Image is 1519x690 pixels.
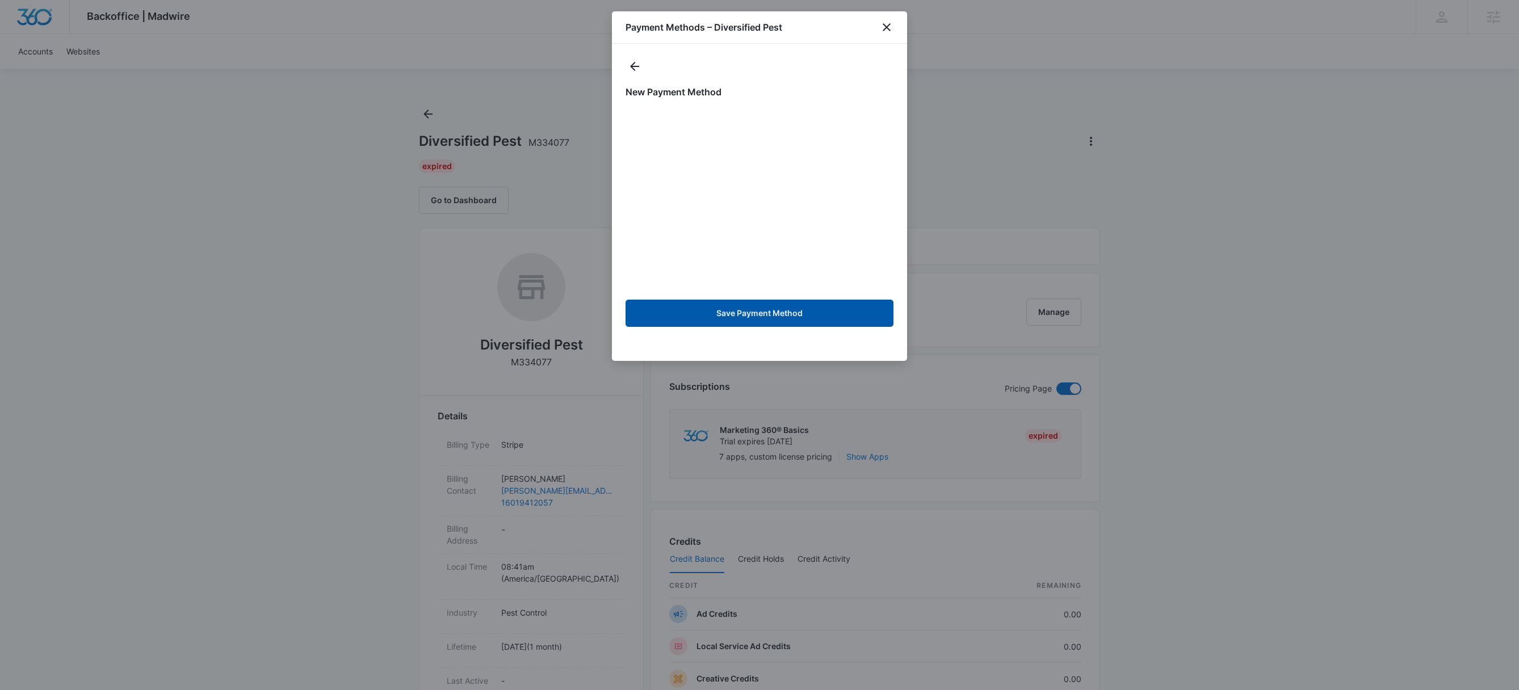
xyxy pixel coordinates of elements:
iframe: Secure payment input frame [623,108,896,291]
button: Save Payment Method [626,300,893,327]
button: close [880,20,893,34]
h1: Payment Methods – Diversified Pest [626,20,782,34]
button: actions.back [626,57,644,75]
h1: New Payment Method [626,85,893,99]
